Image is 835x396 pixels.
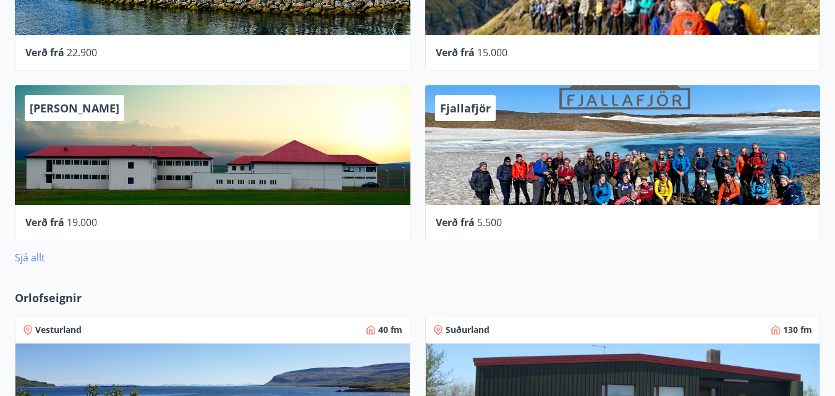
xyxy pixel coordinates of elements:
[436,216,475,229] span: Verð frá
[436,46,475,59] span: Verð frá
[477,216,502,229] span: 5.500
[67,216,97,229] span: 19.000
[35,324,82,336] span: Vesturland
[15,251,45,264] a: Sjá allt
[67,46,97,59] span: 22.900
[783,324,812,336] span: 130 fm
[440,101,491,116] span: Fjallafjör
[25,216,64,229] span: Verð frá
[446,324,490,336] span: Suðurland
[30,101,119,116] span: [PERSON_NAME]
[25,46,64,59] span: Verð frá
[378,324,402,336] span: 40 fm
[477,46,507,59] span: 15.000
[15,290,82,306] span: Orlofseignir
